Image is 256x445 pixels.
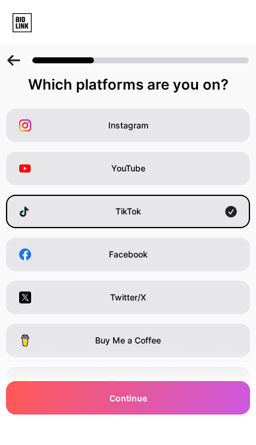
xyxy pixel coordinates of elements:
[109,392,147,404] span: Continue
[115,205,141,217] span: TikTok
[96,421,161,432] span: I have a website
[111,162,145,174] span: YouTube
[109,378,147,389] span: Snapchat
[110,291,146,303] span: Twitter/X
[95,334,161,346] span: Buy Me a Coffee
[12,75,244,94] div: Which platforms are you on?
[109,248,148,260] span: Facebook
[108,119,148,131] span: Instagram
